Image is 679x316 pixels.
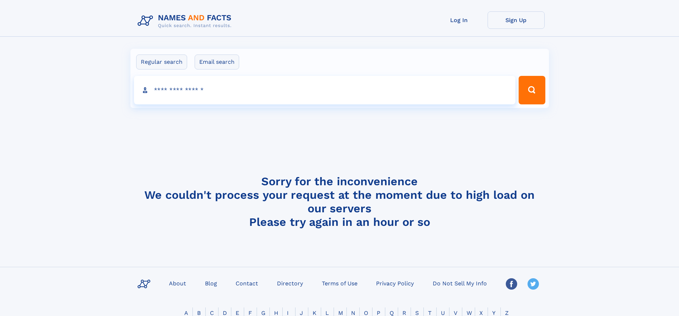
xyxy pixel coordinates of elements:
a: Contact [233,278,261,288]
a: Log In [431,11,488,29]
h4: Sorry for the inconvenience We couldn't process your request at the moment due to high load on ou... [135,175,545,229]
button: Search Button [519,76,545,104]
a: Privacy Policy [373,278,417,288]
img: Twitter [528,278,539,290]
img: Logo Names and Facts [135,11,237,31]
img: Facebook [506,278,517,290]
a: Sign Up [488,11,545,29]
a: Directory [274,278,306,288]
label: Email search [195,55,239,69]
a: Blog [202,278,220,288]
a: Do Not Sell My Info [430,278,490,288]
label: Regular search [136,55,187,69]
a: Terms of Use [319,278,360,288]
input: search input [134,76,516,104]
a: About [166,278,189,288]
